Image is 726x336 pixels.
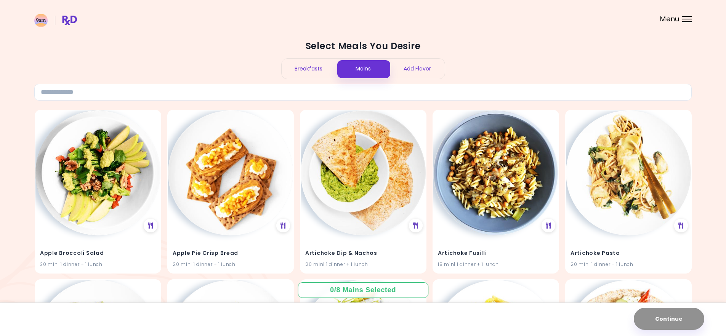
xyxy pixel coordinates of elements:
div: See Meal Plan [674,219,688,232]
div: Add Flavor [390,59,445,79]
span: Menu [660,16,680,22]
h4: Artichoke Fusilli [438,247,554,259]
div: 30 min | 1 dinner + 1 lunch [40,261,156,268]
h4: Apple Pie Crisp Bread [173,247,288,259]
div: 20 min | 1 dinner + 1 lunch [173,261,288,268]
img: RxDiet [34,14,77,27]
div: 20 min | 1 dinner + 1 lunch [305,261,421,268]
div: Mains [336,59,390,79]
div: See Meal Plan [409,219,423,232]
button: Continue [634,308,704,330]
h4: Artichoke Dip & Nachos [305,247,421,259]
div: 20 min | 1 dinner + 1 lunch [571,261,686,268]
h2: Select Meals You Desire [34,40,692,52]
div: See Meal Plan [276,219,290,232]
div: 18 min | 1 dinner + 1 lunch [438,261,554,268]
h4: Apple Broccoli Salad [40,247,156,259]
h4: Artichoke Pasta [571,247,686,259]
div: See Meal Plan [542,219,555,232]
div: Breakfasts [282,59,336,79]
div: See Meal Plan [144,219,157,232]
div: 0 / 8 Mains Selected [325,285,402,295]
